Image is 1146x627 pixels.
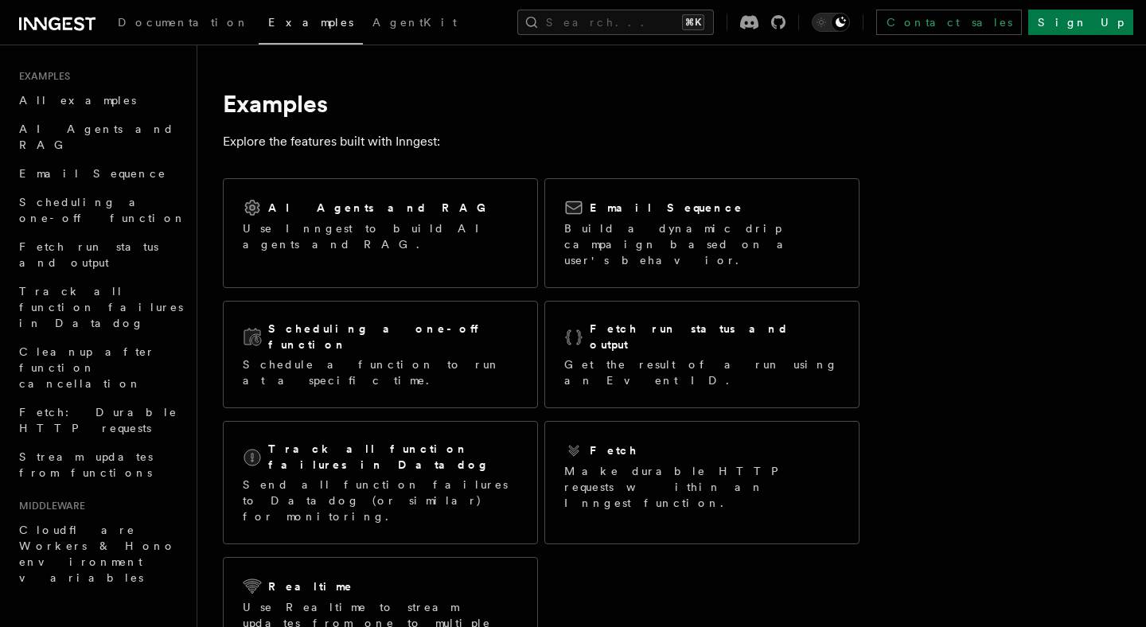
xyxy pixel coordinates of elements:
[19,196,186,224] span: Scheduling a one-off function
[590,200,743,216] h2: Email Sequence
[13,159,187,188] a: Email Sequence
[13,516,187,592] a: Cloudflare Workers & Hono environment variables
[1028,10,1133,35] a: Sign Up
[19,406,177,434] span: Fetch: Durable HTTP requests
[268,578,353,594] h2: Realtime
[13,398,187,442] a: Fetch: Durable HTTP requests
[13,232,187,277] a: Fetch run status and output
[243,477,518,524] p: Send all function failures to Datadog (or similar) for monitoring.
[372,16,457,29] span: AgentKit
[13,277,187,337] a: Track all function failures in Datadog
[590,442,638,458] h2: Fetch
[118,16,249,29] span: Documentation
[223,301,538,408] a: Scheduling a one-off functionSchedule a function to run at a specific time.
[13,188,187,232] a: Scheduling a one-off function
[564,220,840,268] p: Build a dynamic drip campaign based on a user's behavior.
[259,5,363,45] a: Examples
[19,123,174,151] span: AI Agents and RAG
[268,321,518,352] h2: Scheduling a one-off function
[19,285,183,329] span: Track all function failures in Datadog
[19,450,153,479] span: Stream updates from functions
[223,89,859,118] h1: Examples
[19,167,166,180] span: Email Sequence
[363,5,466,43] a: AgentKit
[13,442,187,487] a: Stream updates from functions
[564,463,840,511] p: Make durable HTTP requests within an Inngest function.
[19,240,158,269] span: Fetch run status and output
[19,524,176,584] span: Cloudflare Workers & Hono environment variables
[544,301,859,408] a: Fetch run status and outputGet the result of a run using an Event ID.
[223,421,538,544] a: Track all function failures in DatadogSend all function failures to Datadog (or similar) for moni...
[108,5,259,43] a: Documentation
[13,115,187,159] a: AI Agents and RAG
[682,14,704,30] kbd: ⌘K
[268,16,353,29] span: Examples
[812,13,850,32] button: Toggle dark mode
[268,441,518,473] h2: Track all function failures in Datadog
[590,321,840,352] h2: Fetch run status and output
[19,94,136,107] span: All examples
[243,356,518,388] p: Schedule a function to run at a specific time.
[13,70,70,83] span: Examples
[564,356,840,388] p: Get the result of a run using an Event ID.
[544,178,859,288] a: Email SequenceBuild a dynamic drip campaign based on a user's behavior.
[13,86,187,115] a: All examples
[243,220,518,252] p: Use Inngest to build AI agents and RAG.
[876,10,1022,35] a: Contact sales
[13,337,187,398] a: Cleanup after function cancellation
[544,421,859,544] a: FetchMake durable HTTP requests within an Inngest function.
[19,345,155,390] span: Cleanup after function cancellation
[223,130,859,153] p: Explore the features built with Inngest:
[268,200,494,216] h2: AI Agents and RAG
[223,178,538,288] a: AI Agents and RAGUse Inngest to build AI agents and RAG.
[517,10,714,35] button: Search...⌘K
[13,500,85,512] span: Middleware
